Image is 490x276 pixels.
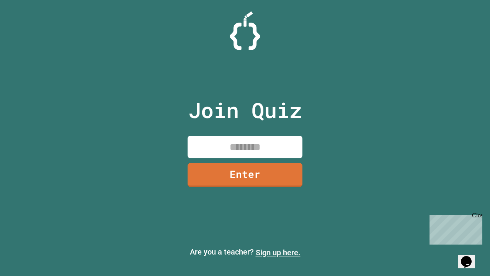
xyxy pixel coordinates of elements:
img: Logo.svg [230,11,260,50]
p: Join Quiz [188,94,302,126]
a: Enter [188,163,302,187]
iframe: chat widget [458,245,482,268]
div: Chat with us now!Close [3,3,53,49]
p: Are you a teacher? [6,246,484,258]
iframe: chat widget [426,212,482,245]
a: Sign up here. [256,248,301,257]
